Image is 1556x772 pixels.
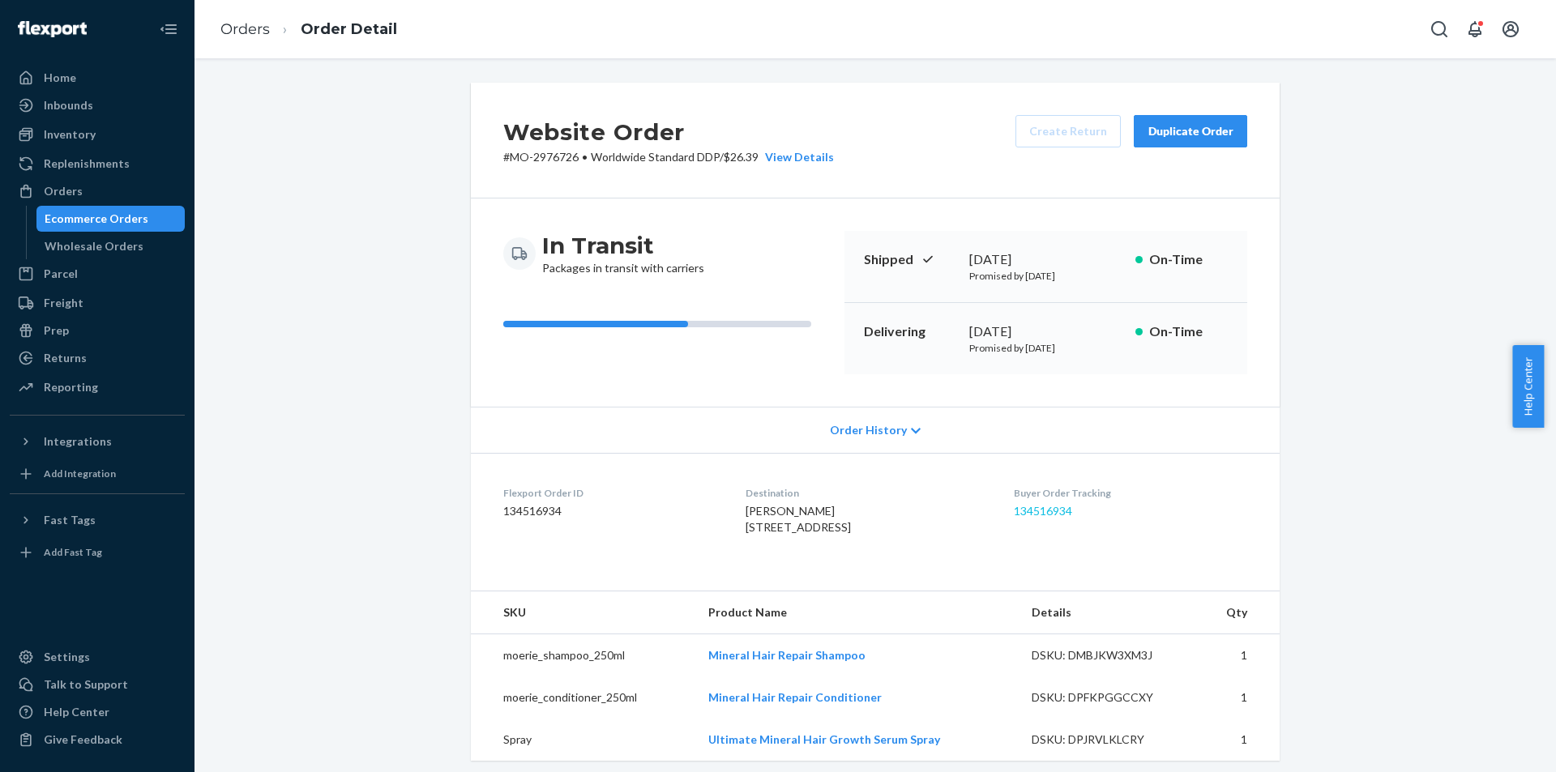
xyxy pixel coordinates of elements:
[10,374,185,400] a: Reporting
[1149,322,1228,341] p: On-Time
[969,322,1122,341] div: [DATE]
[471,591,695,634] th: SKU
[44,295,83,311] div: Freight
[503,486,720,500] dt: Flexport Order ID
[36,206,186,232] a: Ecommerce Orders
[10,727,185,753] button: Give Feedback
[759,149,834,165] button: View Details
[591,150,720,164] span: Worldwide Standard DDP
[152,13,185,45] button: Close Navigation
[471,719,695,761] td: Spray
[44,545,102,559] div: Add Fast Tag
[582,150,588,164] span: •
[708,648,866,662] a: Mineral Hair Repair Shampoo
[44,156,130,172] div: Replenishments
[542,231,704,260] h3: In Transit
[10,507,185,533] button: Fast Tags
[10,540,185,565] a: Add Fast Tag
[207,6,410,53] ol: breadcrumbs
[969,269,1122,283] p: Promised by [DATE]
[10,699,185,725] a: Help Center
[44,731,122,748] div: Give Feedback
[1019,591,1197,634] th: Details
[10,345,185,371] a: Returns
[830,422,907,438] span: Order History
[1014,504,1072,518] a: 134516934
[864,250,956,269] p: Shipped
[503,503,720,519] dd: 134516934
[1512,345,1544,428] button: Help Center
[44,322,69,339] div: Prep
[44,266,78,282] div: Parcel
[695,591,1019,634] th: Product Name
[471,634,695,677] td: moerie_shampoo_250ml
[1196,634,1280,677] td: 1
[746,504,851,534] span: [PERSON_NAME] [STREET_ADDRESS]
[44,379,98,395] div: Reporting
[44,70,76,86] div: Home
[44,467,116,480] div: Add Integration
[708,690,882,704] a: Mineral Hair Repair Conditioner
[44,350,87,366] div: Returns
[1494,13,1527,45] button: Open account menu
[969,341,1122,355] p: Promised by [DATE]
[44,704,109,720] div: Help Center
[10,92,185,118] a: Inbounds
[10,429,185,454] button: Integrations
[44,649,90,665] div: Settings
[708,732,940,746] a: Ultimate Mineral Hair Growth Serum Spray
[1014,486,1247,500] dt: Buyer Order Tracking
[1196,676,1280,719] td: 1
[1148,123,1233,139] div: Duplicate Order
[44,183,83,199] div: Orders
[36,233,186,259] a: Wholesale Orders
[10,290,185,316] a: Freight
[1032,647,1184,663] div: DSKU: DMBJKW3XM3J
[503,115,834,149] h2: Website Order
[1459,13,1491,45] button: Open notifications
[44,512,96,528] div: Fast Tags
[10,122,185,147] a: Inventory
[44,97,93,113] div: Inbounds
[746,486,987,500] dt: Destination
[10,261,185,287] a: Parcel
[10,644,185,670] a: Settings
[301,20,397,38] a: Order Detail
[10,318,185,343] a: Prep
[44,433,112,450] div: Integrations
[45,238,143,254] div: Wholesale Orders
[1134,115,1247,147] button: Duplicate Order
[18,21,87,37] img: Flexport logo
[44,676,128,693] div: Talk to Support
[10,461,185,487] a: Add Integration
[1015,115,1121,147] button: Create Return
[1032,689,1184,706] div: DSKU: DPFKPGGCCXY
[10,151,185,177] a: Replenishments
[1149,250,1228,269] p: On-Time
[1032,731,1184,748] div: DSKU: DPJRVLKLCRY
[220,20,270,38] a: Orders
[10,65,185,91] a: Home
[471,676,695,719] td: moerie_conditioner_250ml
[1196,719,1280,761] td: 1
[969,250,1122,269] div: [DATE]
[10,672,185,697] a: Talk to Support
[1423,13,1456,45] button: Open Search Box
[864,322,956,341] p: Delivering
[10,178,185,204] a: Orders
[44,126,96,143] div: Inventory
[542,231,704,276] div: Packages in transit with carriers
[503,149,834,165] p: # MO-2976726 / $26.39
[1196,591,1280,634] th: Qty
[45,211,148,227] div: Ecommerce Orders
